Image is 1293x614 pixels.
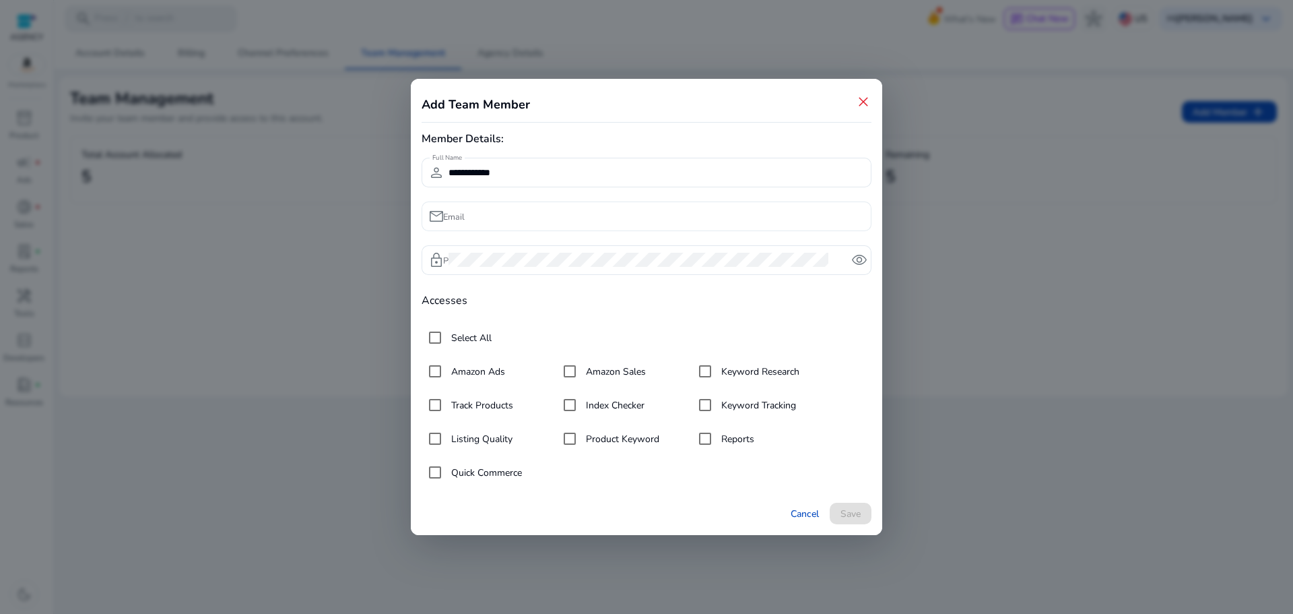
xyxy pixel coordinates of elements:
label: Quick Commerce [449,466,522,480]
div: Member Details: [422,131,871,147]
h4: Accesses [422,295,871,307]
span: person [428,164,444,181]
label: Select All [449,331,492,345]
span: mail [428,208,444,224]
span: Cancel [791,507,819,521]
label: Keyword Research [719,365,799,379]
label: Listing Quality [449,432,512,446]
label: Amazon Ads [449,365,505,379]
button: Cancel [785,503,824,524]
label: Index Checker [583,398,644,412]
span: lock [428,252,444,268]
label: Product Keyword [583,432,659,446]
span: remove_red_eye [851,252,867,268]
mat-label: Full Name [432,153,462,162]
h4: Add Team Member [422,95,530,114]
label: Amazon Sales [583,365,646,379]
span: close [855,94,871,110]
label: Track Products [449,398,513,412]
label: Keyword Tracking [719,398,796,412]
label: Reports [719,432,754,446]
